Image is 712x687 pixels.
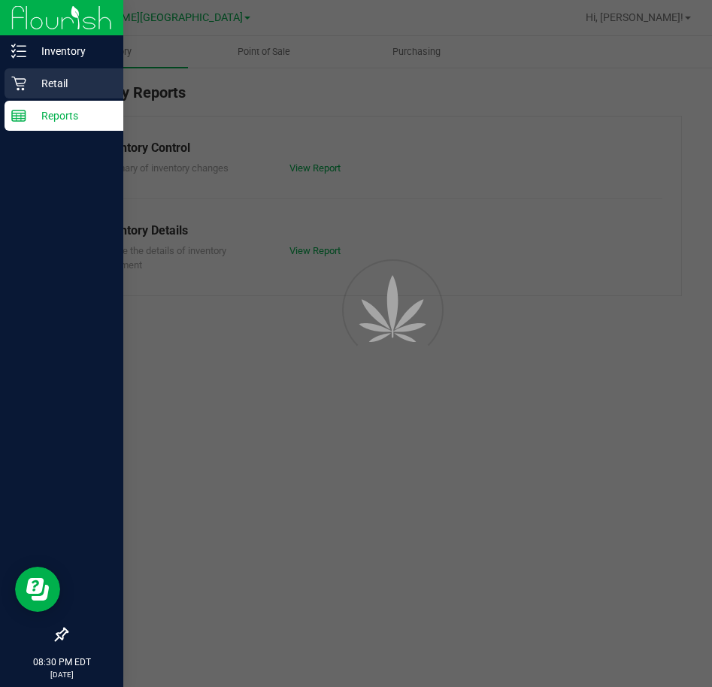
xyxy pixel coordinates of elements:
p: Retail [26,74,117,92]
inline-svg: Inventory [11,44,26,59]
iframe: Resource center [15,567,60,612]
p: Reports [26,107,117,125]
p: [DATE] [7,669,117,680]
inline-svg: Retail [11,76,26,91]
p: 08:30 PM EDT [7,655,117,669]
p: Inventory [26,42,117,60]
inline-svg: Reports [11,108,26,123]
